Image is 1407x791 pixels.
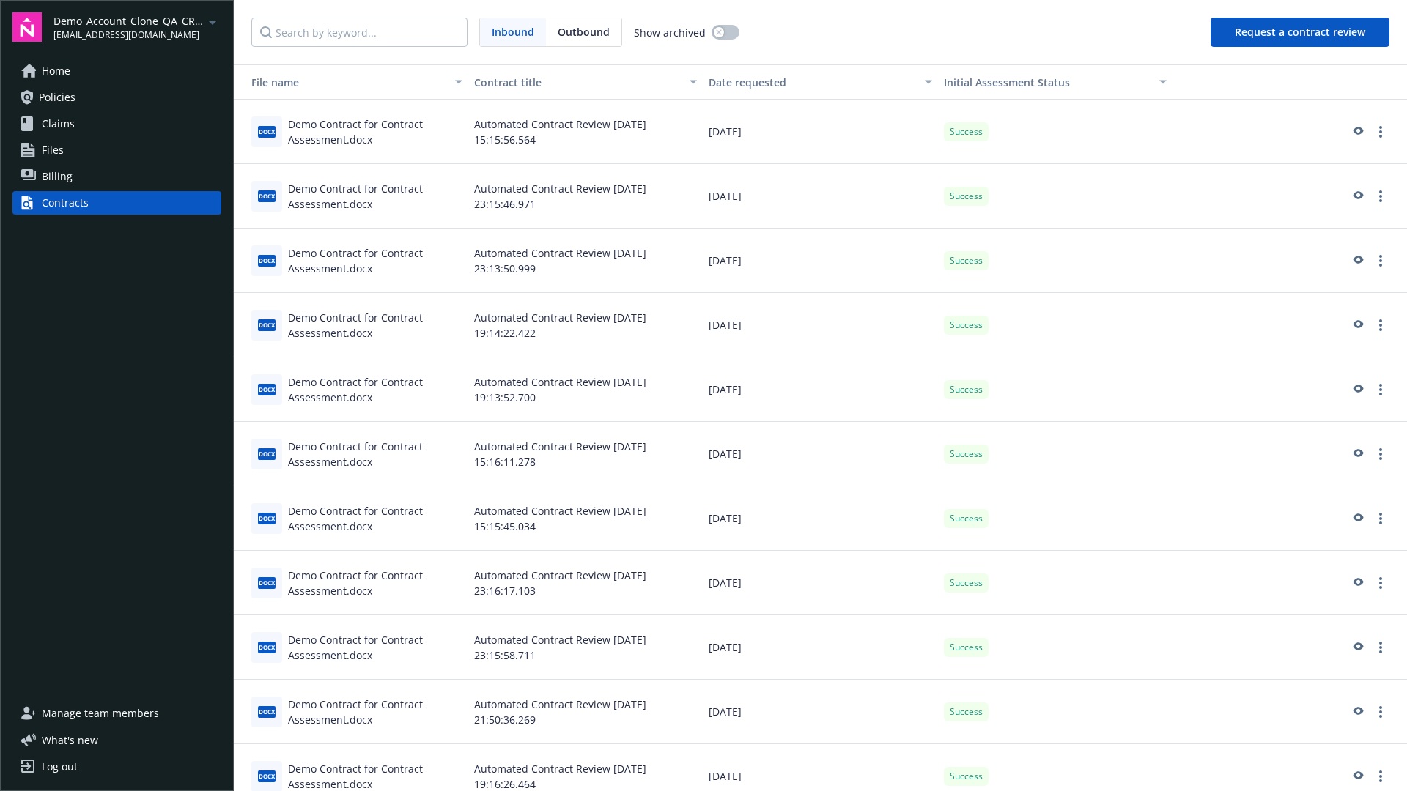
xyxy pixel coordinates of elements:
[1348,123,1366,141] a: preview
[204,13,221,31] a: arrowDropDown
[703,164,937,229] div: [DATE]
[42,112,75,135] span: Claims
[950,770,983,783] span: Success
[288,439,462,469] div: Demo Contract for Contract Assessment.docx
[703,615,937,680] div: [DATE]
[950,512,983,525] span: Success
[42,59,70,83] span: Home
[950,190,983,203] span: Success
[288,568,462,598] div: Demo Contract for Contract Assessment.docx
[1348,445,1366,463] a: preview
[288,116,462,147] div: Demo Contract for Contract Assessment.docx
[258,255,276,266] span: docx
[258,448,276,459] span: docx
[42,702,159,725] span: Manage team members
[944,75,1070,89] span: Initial Assessment Status
[1348,510,1366,527] a: preview
[468,551,703,615] div: Automated Contract Review [DATE] 23:16:17.103
[1372,316,1389,334] a: more
[950,125,983,138] span: Success
[12,86,221,109] a: Policies
[1372,703,1389,721] a: more
[1211,18,1389,47] button: Request a contract review
[703,486,937,551] div: [DATE]
[468,357,703,422] div: Automated Contract Review [DATE] 19:13:52.700
[468,486,703,551] div: Automated Contract Review [DATE] 15:15:45.034
[703,422,937,486] div: [DATE]
[468,100,703,164] div: Automated Contract Review [DATE] 15:15:56.564
[1348,381,1366,398] a: preview
[288,697,462,727] div: Demo Contract for Contract Assessment.docx
[288,310,462,341] div: Demo Contract for Contract Assessment.docx
[1372,381,1389,398] a: more
[703,293,937,357] div: [DATE]
[950,319,983,332] span: Success
[258,770,276,781] span: docx
[258,513,276,524] span: docx
[492,24,534,40] span: Inbound
[950,576,983,590] span: Success
[1372,768,1389,785] a: more
[42,755,78,779] div: Log out
[12,112,221,135] a: Claims
[703,229,937,293] div: [DATE]
[258,126,276,137] span: docx
[258,577,276,588] span: docx
[240,75,446,90] div: Toggle SortBy
[42,191,89,215] div: Contracts
[474,75,681,90] div: Contract title
[944,75,1151,90] div: Toggle SortBy
[468,293,703,357] div: Automated Contract Review [DATE] 19:14:22.422
[258,190,276,201] span: docx
[703,680,937,744] div: [DATE]
[12,59,221,83] a: Home
[12,191,221,215] a: Contracts
[258,642,276,653] span: docx
[634,25,706,40] span: Show archived
[468,680,703,744] div: Automated Contract Review [DATE] 21:50:36.269
[1348,768,1366,785] a: preview
[288,374,462,405] div: Demo Contract for Contract Assessment.docx
[53,13,204,29] span: Demo_Account_Clone_QA_CR_Tests_Demo
[288,503,462,534] div: Demo Contract for Contract Assessment.docx
[240,75,446,90] div: File name
[1372,639,1389,656] a: more
[12,138,221,162] a: Files
[950,641,983,654] span: Success
[1372,445,1389,463] a: more
[42,165,73,188] span: Billing
[53,29,204,42] span: [EMAIL_ADDRESS][DOMAIN_NAME]
[950,705,983,718] span: Success
[288,632,462,663] div: Demo Contract for Contract Assessment.docx
[480,18,546,46] span: Inbound
[12,702,221,725] a: Manage team members
[258,384,276,395] span: docx
[258,319,276,330] span: docx
[251,18,468,47] input: Search by keyword...
[1348,252,1366,270] a: preview
[950,448,983,461] span: Success
[1348,574,1366,592] a: preview
[703,357,937,422] div: [DATE]
[468,64,703,100] button: Contract title
[1372,574,1389,592] a: more
[468,164,703,229] div: Automated Contract Review [DATE] 23:15:46.971
[1372,252,1389,270] a: more
[1348,703,1366,721] a: preview
[12,732,122,748] button: What's new
[558,24,610,40] span: Outbound
[288,245,462,276] div: Demo Contract for Contract Assessment.docx
[703,64,937,100] button: Date requested
[1372,510,1389,527] a: more
[1372,187,1389,205] a: more
[703,551,937,615] div: [DATE]
[42,138,64,162] span: Files
[950,383,983,396] span: Success
[258,706,276,717] span: docx
[53,12,221,42] button: Demo_Account_Clone_QA_CR_Tests_Demo[EMAIL_ADDRESS][DOMAIN_NAME]arrowDropDown
[1348,187,1366,205] a: preview
[709,75,915,90] div: Date requested
[1348,639,1366,656] a: preview
[288,181,462,212] div: Demo Contract for Contract Assessment.docx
